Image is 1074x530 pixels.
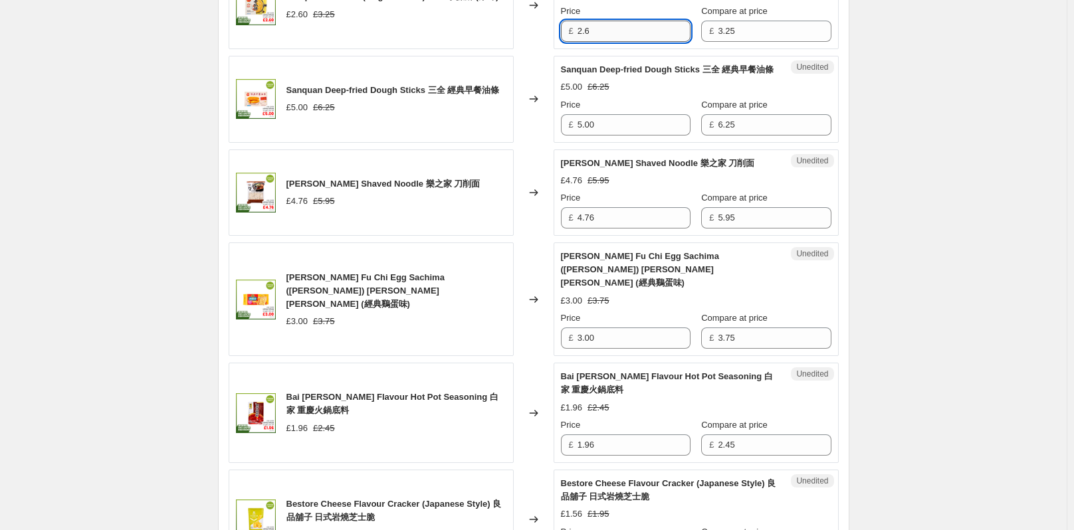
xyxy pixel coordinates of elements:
span: Bai [PERSON_NAME] Flavour Hot Pot Seasoning 白家 重慶火鍋底料 [286,392,498,415]
strike: £6.25 [588,80,609,94]
span: £ [569,120,574,130]
span: Compare at price [701,420,768,430]
strike: £2.45 [588,401,609,414]
div: £2.60 [286,8,308,21]
strike: £6.25 [313,101,335,114]
span: [PERSON_NAME] Shaved Noodle 樂之家 刀削面 [561,158,755,168]
span: £ [569,213,574,222]
div: £4.76 [286,195,308,208]
div: £1.96 [286,422,308,435]
img: MTK0005_02c086ec-6020-4597-90d9-290622e36dfa_80x.png [236,79,276,119]
span: Bestore Cheese Flavour Cracker (Japanese Style) 良品舖子 日式岩燒芝士脆 [561,478,776,501]
div: £5.00 [286,101,308,114]
span: Price [561,193,581,203]
span: Compare at price [701,313,768,323]
span: £ [569,26,574,36]
strike: £2.45 [313,422,335,435]
span: Bai [PERSON_NAME] Flavour Hot Pot Seasoning 白家 重慶火鍋底料 [561,371,773,395]
span: Sanquan Deep-fried Dough Sticks 三全 經典早餐油條 [561,64,774,74]
span: Unedited [796,248,828,259]
span: [PERSON_NAME] Shaved Noodle 樂之家 刀削面 [286,179,481,189]
strike: £3.25 [313,8,335,21]
strike: £5.95 [313,195,335,208]
span: Price [561,100,581,110]
span: Price [561,420,581,430]
span: Compare at price [701,193,768,203]
span: Compare at price [701,100,768,110]
span: [PERSON_NAME] Fu Chi Egg Sachima ([PERSON_NAME]) [PERSON_NAME] [PERSON_NAME] (經典鷄蛋味) [286,272,445,309]
span: £ [569,440,574,450]
span: Price [561,313,581,323]
span: £ [569,333,574,343]
img: DGW0005_3a9e9190-4e8c-4637-a01b-06613c12f2d6_80x.png [236,280,276,319]
span: £ [709,333,714,343]
img: CWA0040_16be117e-2036-4d05-a0f4-eab0a5f150e2_80x.png [236,393,276,433]
span: Compare at price [701,6,768,16]
img: LOT0005_9dee7f3c-3fff-4c89-b1a8-9eb0155e395a_80x.png [236,173,276,213]
div: £3.00 [561,294,583,308]
strike: £3.75 [588,294,609,308]
strike: £5.95 [588,174,609,187]
span: [PERSON_NAME] Fu Chi Egg Sachima ([PERSON_NAME]) [PERSON_NAME] [PERSON_NAME] (經典鷄蛋味) [561,251,719,288]
strike: £3.75 [313,315,335,328]
span: £ [709,120,714,130]
strike: £1.95 [588,507,609,521]
div: £1.56 [561,507,583,521]
span: Price [561,6,581,16]
span: Bestore Cheese Flavour Cracker (Japanese Style) 良品舖子 日式岩燒芝士脆 [286,499,502,522]
span: Unedited [796,62,828,72]
span: £ [709,440,714,450]
span: Unedited [796,369,828,379]
span: Unedited [796,155,828,166]
span: Sanquan Deep-fried Dough Sticks 三全 經典早餐油條 [286,85,500,95]
div: £3.00 [286,315,308,328]
span: Unedited [796,476,828,486]
div: £4.76 [561,174,583,187]
div: £5.00 [561,80,583,94]
span: £ [709,26,714,36]
span: £ [709,213,714,222]
div: £1.96 [561,401,583,414]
